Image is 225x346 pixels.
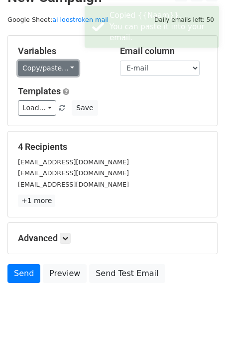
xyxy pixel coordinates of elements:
[18,100,56,116] a: Load...
[43,264,87,283] a: Preview
[18,141,207,152] h5: 4 Recipients
[18,181,129,188] small: [EMAIL_ADDRESS][DOMAIN_NAME]
[110,10,215,44] div: Copied {{Naam}}. You can paste it into your email.
[7,264,40,283] a: Send
[120,46,207,57] h5: Email column
[175,298,225,346] iframe: Chat Widget
[18,233,207,244] h5: Advanced
[18,195,55,207] a: +1 more
[18,86,61,96] a: Templates
[18,158,129,166] small: [EMAIL_ADDRESS][DOMAIN_NAME]
[89,264,165,283] a: Send Test Email
[18,46,105,57] h5: Variables
[52,16,109,23] a: ai loostroken mail
[18,61,79,76] a: Copy/paste...
[18,169,129,177] small: [EMAIL_ADDRESS][DOMAIN_NAME]
[72,100,98,116] button: Save
[7,16,109,23] small: Google Sheet:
